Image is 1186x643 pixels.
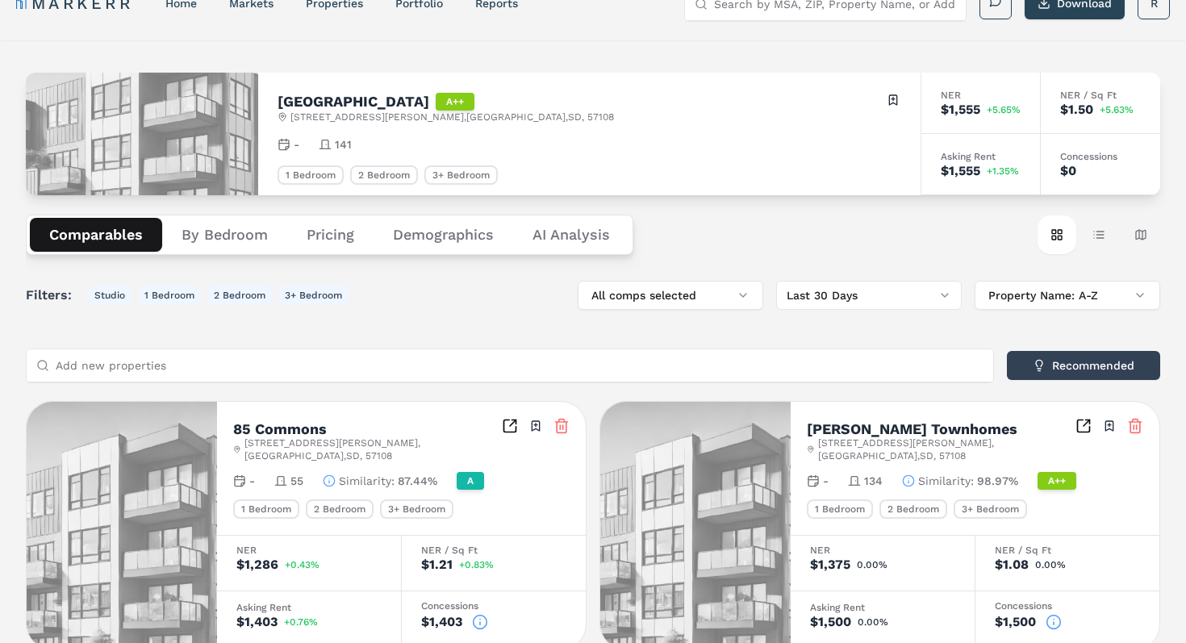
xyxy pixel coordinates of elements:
[138,286,201,305] button: 1 Bedroom
[278,165,344,185] div: 1 Bedroom
[1100,105,1134,115] span: +5.63%
[954,499,1027,519] div: 3+ Bedroom
[941,90,1021,100] div: NER
[1007,351,1160,380] button: Recommended
[398,473,437,489] span: 87.44%
[810,545,955,555] div: NER
[424,165,498,185] div: 3+ Bedroom
[977,473,1018,489] span: 98.97%
[807,422,1017,436] h2: [PERSON_NAME] Townhomes
[380,499,453,519] div: 3+ Bedroom
[335,136,352,152] span: 141
[823,473,829,489] span: -
[457,472,484,490] div: A
[1075,418,1092,434] a: Inspect Comparables
[278,286,349,305] button: 3+ Bedroom
[421,601,567,611] div: Concessions
[287,218,374,252] button: Pricing
[236,545,382,555] div: NER
[818,436,1075,462] span: [STREET_ADDRESS][PERSON_NAME] , [GEOGRAPHIC_DATA] , SD , 57108
[987,105,1021,115] span: +5.65%
[1060,165,1076,177] div: $0
[810,616,851,628] div: $1,500
[350,165,418,185] div: 2 Bedroom
[807,499,873,519] div: 1 Bedroom
[918,473,974,489] span: Similarity :
[941,103,980,116] div: $1,555
[995,558,1029,571] div: $1.08
[864,473,883,489] span: 134
[207,286,272,305] button: 2 Bedroom
[244,436,502,462] span: [STREET_ADDRESS][PERSON_NAME] , [GEOGRAPHIC_DATA] , SD , 57108
[879,499,947,519] div: 2 Bedroom
[290,111,614,123] span: [STREET_ADDRESS][PERSON_NAME] , [GEOGRAPHIC_DATA] , SD , 57108
[249,473,255,489] span: -
[294,136,299,152] span: -
[995,601,1141,611] div: Concessions
[857,560,887,570] span: 0.00%
[162,218,287,252] button: By Bedroom
[578,281,763,310] button: All comps selected
[1060,103,1093,116] div: $1.50
[26,286,81,305] span: Filters:
[421,545,567,555] div: NER / Sq Ft
[236,558,278,571] div: $1,286
[30,218,162,252] button: Comparables
[995,616,1036,628] div: $1,500
[233,499,299,519] div: 1 Bedroom
[436,93,474,111] div: A++
[421,616,462,628] div: $1,403
[374,218,513,252] button: Demographics
[513,218,629,252] button: AI Analysis
[1038,472,1076,490] div: A++
[995,545,1141,555] div: NER / Sq Ft
[284,617,318,627] span: +0.76%
[278,94,429,109] h2: [GEOGRAPHIC_DATA]
[285,560,319,570] span: +0.43%
[987,166,1019,176] span: +1.35%
[56,349,983,382] input: Add new properties
[306,499,374,519] div: 2 Bedroom
[236,616,278,628] div: $1,403
[941,152,1021,161] div: Asking Rent
[236,603,382,612] div: Asking Rent
[1060,90,1141,100] div: NER / Sq Ft
[1060,152,1141,161] div: Concessions
[975,281,1160,310] button: Property Name: A-Z
[290,473,303,489] span: 55
[502,418,518,434] a: Inspect Comparables
[810,603,955,612] div: Asking Rent
[1035,560,1066,570] span: 0.00%
[810,558,850,571] div: $1,375
[88,286,132,305] button: Studio
[941,165,980,177] div: $1,555
[459,560,494,570] span: +0.83%
[421,558,453,571] div: $1.21
[339,473,395,489] span: Similarity :
[233,422,327,436] h2: 85 Commons
[858,617,888,627] span: 0.00%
